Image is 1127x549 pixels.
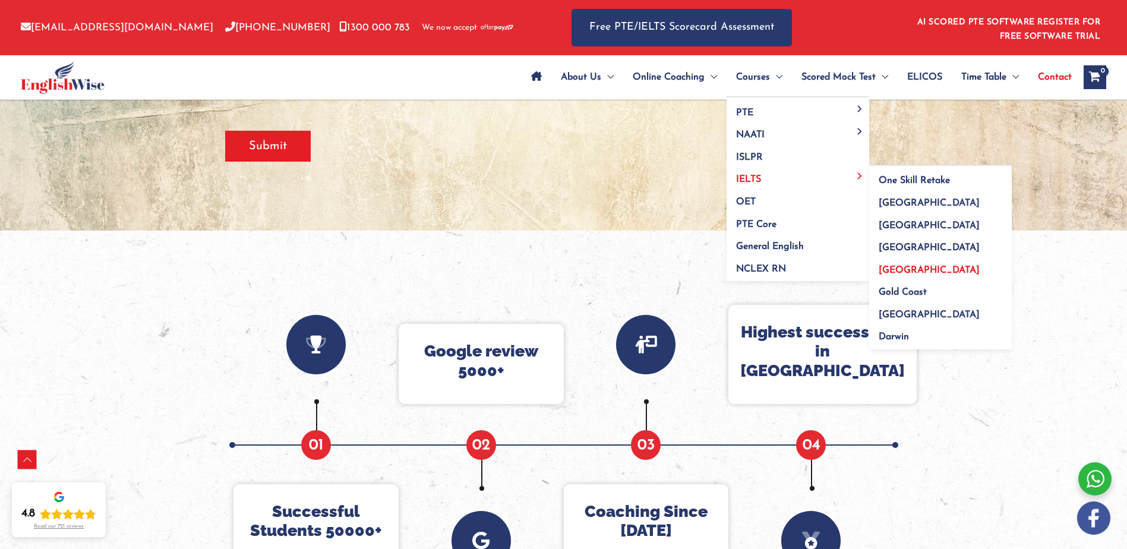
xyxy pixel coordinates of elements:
[879,266,980,275] span: [GEOGRAPHIC_DATA]
[736,130,765,140] span: NAATI
[770,56,782,98] span: Menu Toggle
[225,23,330,33] a: [PHONE_NUMBER]
[245,502,387,541] h4: Successful Students 50000+
[561,56,601,98] span: About Us
[879,198,980,208] span: [GEOGRAPHIC_DATA]
[740,323,905,380] h4: Highest success rate in [GEOGRAPHIC_DATA]
[727,209,869,232] a: PTE Core
[879,288,927,297] span: Gold Coast
[301,430,331,460] span: 01
[879,332,909,342] span: Darwin
[481,24,513,31] img: Afterpay-Logo
[869,210,1012,233] a: [GEOGRAPHIC_DATA]
[727,187,869,210] a: OET
[633,56,705,98] span: Online Coaching
[952,56,1028,98] a: Time TableMenu Toggle
[572,9,792,46] a: Free PTE/IELTS Scorecard Assessment
[551,56,623,98] a: About UsMenu Toggle
[869,233,1012,255] a: [GEOGRAPHIC_DATA]
[898,56,952,98] a: ELICOS
[869,322,1012,349] a: Darwin
[736,264,786,274] span: NCLEX RN
[34,523,84,530] div: Read our 721 reviews
[736,108,753,118] span: PTE
[339,23,410,33] a: 1300 000 783
[869,166,1012,188] a: One Skill Retake
[21,507,35,521] div: 4.8
[736,153,763,162] span: ISLPR
[705,56,717,98] span: Menu Toggle
[727,232,869,254] a: General English
[1084,65,1106,89] a: View Shopping Cart, empty
[21,23,213,33] a: [EMAIL_ADDRESS][DOMAIN_NAME]
[853,172,867,179] span: Menu Toggle
[1077,501,1110,535] img: white-facebook.png
[907,56,942,98] span: ELICOS
[225,131,311,162] input: Submit
[522,56,1072,98] nav: Site Navigation: Main Menu
[853,106,867,112] span: Menu Toggle
[21,61,105,94] img: cropped-ew-logo
[422,22,477,34] span: We now accept
[736,242,804,251] span: General English
[1028,56,1072,98] a: Contact
[631,430,661,460] span: 03
[736,56,770,98] span: Courses
[736,175,761,184] span: IELTS
[601,56,614,98] span: Menu Toggle
[879,221,980,231] span: [GEOGRAPHIC_DATA]
[727,97,869,120] a: PTEMenu Toggle
[576,502,717,541] h4: Coaching Since [DATE]
[876,56,888,98] span: Menu Toggle
[801,56,876,98] span: Scored Mock Test
[411,342,552,380] h4: Google review 5000+
[910,8,1106,47] aside: Header Widget 1
[796,430,826,460] span: 04
[853,128,867,134] span: Menu Toggle
[869,255,1012,277] a: [GEOGRAPHIC_DATA]
[869,188,1012,211] a: [GEOGRAPHIC_DATA]
[727,56,792,98] a: CoursesMenu Toggle
[879,310,980,320] span: [GEOGRAPHIC_DATA]
[917,18,1101,41] a: AI SCORED PTE SOFTWARE REGISTER FOR FREE SOFTWARE TRIAL
[1006,56,1019,98] span: Menu Toggle
[879,176,950,185] span: One Skill Retake
[961,56,1006,98] span: Time Table
[727,254,869,281] a: NCLEX RN
[727,142,869,165] a: ISLPR
[869,277,1012,300] a: Gold Coast
[879,243,980,253] span: [GEOGRAPHIC_DATA]
[736,197,756,207] span: OET
[727,120,869,143] a: NAATIMenu Toggle
[869,299,1012,322] a: [GEOGRAPHIC_DATA]
[727,165,869,187] a: IELTSMenu Toggle
[1038,56,1072,98] span: Contact
[792,56,898,98] a: Scored Mock TestMenu Toggle
[466,430,496,460] span: 02
[736,220,776,229] span: PTE Core
[623,56,727,98] a: Online CoachingMenu Toggle
[21,507,96,521] div: Rating: 4.8 out of 5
